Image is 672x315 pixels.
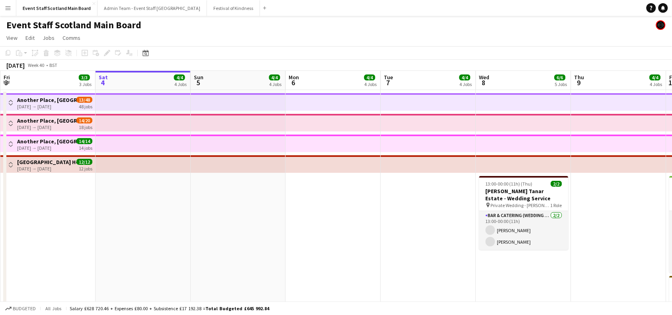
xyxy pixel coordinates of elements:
[26,62,46,68] span: Week 40
[39,33,58,43] a: Jobs
[384,74,393,81] span: Tue
[13,306,36,311] span: Budgeted
[98,0,207,16] button: Admin Team - Event Staff [GEOGRAPHIC_DATA]
[17,145,76,151] div: [DATE] → [DATE]
[76,138,92,144] span: 14/14
[174,74,185,80] span: 4/4
[460,81,472,87] div: 4 Jobs
[6,34,18,41] span: View
[365,81,377,87] div: 4 Jobs
[79,103,92,110] div: 48 jobs
[573,78,584,87] span: 9
[4,74,10,81] span: Fri
[17,104,76,110] div: [DATE] → [DATE]
[43,34,55,41] span: Jobs
[194,74,203,81] span: Sun
[17,117,76,124] h3: Another Place, [GEOGRAPHIC_DATA] - Front of House
[486,181,533,187] span: 13:00-00:00 (11h) (Thu)
[17,124,76,130] div: [DATE] → [DATE]
[174,81,187,87] div: 4 Jobs
[49,62,57,68] div: BST
[479,211,568,250] app-card-role: Bar & Catering (Wedding Service Staff)2/213:00-00:00 (11h)[PERSON_NAME][PERSON_NAME]
[79,165,92,172] div: 12 jobs
[383,78,393,87] span: 7
[574,74,584,81] span: Thu
[479,176,568,250] app-job-card: 13:00-00:00 (11h) (Thu)2/2[PERSON_NAME] Tanar Estate - Wedding Service Private Wedding - [PERSON_...
[6,19,141,31] h1: Event Staff Scotland Main Board
[459,74,471,80] span: 4/4
[364,74,375,80] span: 4/4
[479,74,490,81] span: Wed
[63,34,80,41] span: Comms
[44,305,63,311] span: All jobs
[656,20,666,30] app-user-avatar: Event Staff Scotland
[16,0,98,16] button: Event Staff Scotland Main Board
[551,181,562,187] span: 2/2
[76,159,92,165] span: 12/12
[650,81,662,87] div: 4 Jobs
[25,34,35,41] span: Edit
[650,74,661,80] span: 4/4
[269,74,280,80] span: 4/4
[6,61,25,69] div: [DATE]
[99,74,108,81] span: Sat
[17,158,76,166] h3: [GEOGRAPHIC_DATA] Hotel - Service Staff
[79,74,90,80] span: 3/3
[193,78,203,87] span: 5
[288,78,299,87] span: 6
[205,305,269,311] span: Total Budgeted £645 992.84
[270,81,282,87] div: 4 Jobs
[491,202,551,208] span: Private Wedding - [PERSON_NAME]
[555,81,567,87] div: 5 Jobs
[4,304,37,313] button: Budgeted
[207,0,260,16] button: Festival of Kindness
[17,138,76,145] h3: Another Place, [GEOGRAPHIC_DATA] - Front of House
[17,96,76,104] h3: Another Place, [GEOGRAPHIC_DATA] - Front of House
[98,78,108,87] span: 4
[555,74,566,80] span: 6/6
[479,188,568,202] h3: [PERSON_NAME] Tanar Estate - Wedding Service
[79,123,92,130] div: 18 jobs
[289,74,299,81] span: Mon
[70,305,269,311] div: Salary £628 720.46 + Expenses £80.00 + Subsistence £17 192.38 =
[3,33,21,43] a: View
[2,78,10,87] span: 3
[478,78,490,87] span: 8
[76,117,92,123] span: 14/20
[17,166,76,172] div: [DATE] → [DATE]
[79,81,92,87] div: 3 Jobs
[59,33,84,43] a: Comms
[551,202,562,208] span: 1 Role
[22,33,38,43] a: Edit
[79,144,92,151] div: 14 jobs
[76,97,92,103] span: 13/48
